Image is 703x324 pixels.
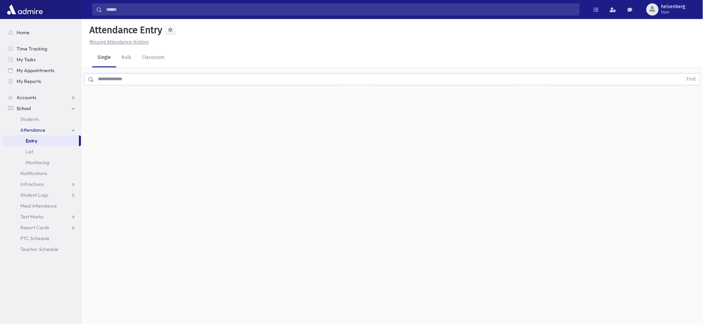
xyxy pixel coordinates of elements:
a: Monitoring [3,157,81,168]
span: Infractions [20,181,44,187]
span: School [17,105,31,111]
a: List [3,146,81,157]
a: Students [3,114,81,125]
span: My Tasks [17,57,36,63]
a: Test Marks [3,211,81,222]
span: Entry [26,138,37,144]
span: PTC Schedule [20,235,49,241]
span: Test Marks [20,214,43,220]
a: Meal Attendance [3,200,81,211]
a: Classroom [137,48,170,67]
span: Notifications [20,170,47,176]
a: Teacher Schedule [3,244,81,255]
u: Missing Attendance History [89,39,149,45]
span: Meal Attendance [20,203,57,209]
a: School [3,103,81,114]
a: Missing Attendance History [87,39,149,45]
img: AdmirePro [5,3,44,16]
span: Teacher Schedule [20,246,58,252]
a: My Reports [3,76,81,87]
span: List [26,149,33,155]
span: My Reports [17,78,41,84]
a: Entry [3,135,79,146]
span: heisenberg [661,4,685,9]
span: Time Tracking [17,46,47,52]
span: Students [20,116,39,122]
span: Student Logs [20,192,48,198]
input: Search [102,3,579,16]
a: My Appointments [3,65,81,76]
span: Attendance [20,127,45,133]
a: Notifications [3,168,81,179]
span: Monitoring [26,159,49,166]
a: Single [92,48,116,67]
h5: Attendance Entry [87,24,162,36]
span: Report Cards [20,224,49,231]
a: My Tasks [3,54,81,65]
a: Accounts [3,92,81,103]
a: Time Tracking [3,43,81,54]
a: Student Logs [3,190,81,200]
span: User [661,9,685,15]
a: Report Cards [3,222,81,233]
a: Infractions [3,179,81,190]
span: Home [17,29,29,36]
button: Find [683,73,700,85]
span: My Appointments [17,67,54,73]
span: Accounts [17,94,36,101]
a: Bulk [116,48,137,67]
a: Home [3,27,81,38]
a: PTC Schedule [3,233,81,244]
a: Attendance [3,125,81,135]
